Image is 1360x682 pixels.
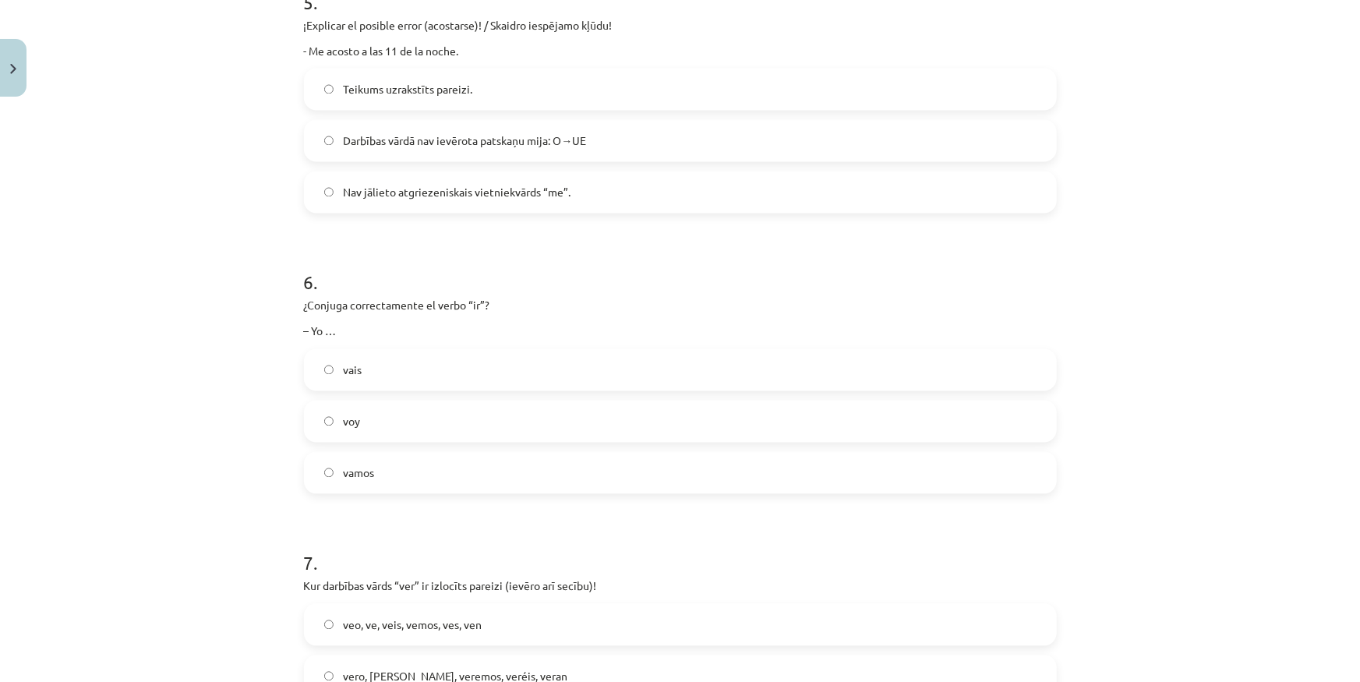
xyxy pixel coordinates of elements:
input: Teikums uzrakstīts pareizi. [324,85,334,95]
h1: 7 . [304,525,1057,574]
p: ¡Explicar el posible error (acostarse)! / Skaidro iespējamo kļūdu! [304,17,1057,34]
p: ¿Conjuga correctamente el verbo “ir”? [304,298,1057,314]
h1: 6 . [304,245,1057,293]
span: Teikums uzrakstīts pareizi. [343,82,472,98]
span: vais [343,362,362,379]
p: - Me acosto a las 11 de la noche. [304,43,1057,59]
img: icon-close-lesson-0947bae3869378f0d4975bcd49f059093ad1ed9edebbc8119c70593378902aed.svg [10,64,16,74]
input: veo, ve, veis, vemos, ves, ven [324,620,334,631]
span: Darbības vārdā nav ievērota patskaņu mija: O→UE [343,133,586,150]
input: vais [324,366,334,376]
span: vamos [343,465,374,482]
input: vero, [PERSON_NAME], veremos, veréis, veran [324,672,334,682]
span: voy [343,414,360,430]
input: vamos [324,468,334,479]
span: Nav jālieto atgriezeniskais vietniekvārds “me”. [343,185,570,201]
p: – Yo … [304,323,1057,340]
span: veo, ve, veis, vemos, ves, ven [343,617,482,634]
input: voy [324,417,334,427]
input: Nav jālieto atgriezeniskais vietniekvārds “me”. [324,188,334,198]
input: Darbības vārdā nav ievērota patskaņu mija: O→UE [324,136,334,147]
p: Kur darbības vārds “ver” ir izlocīts pareizi (ievēro arī secību)! [304,578,1057,595]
